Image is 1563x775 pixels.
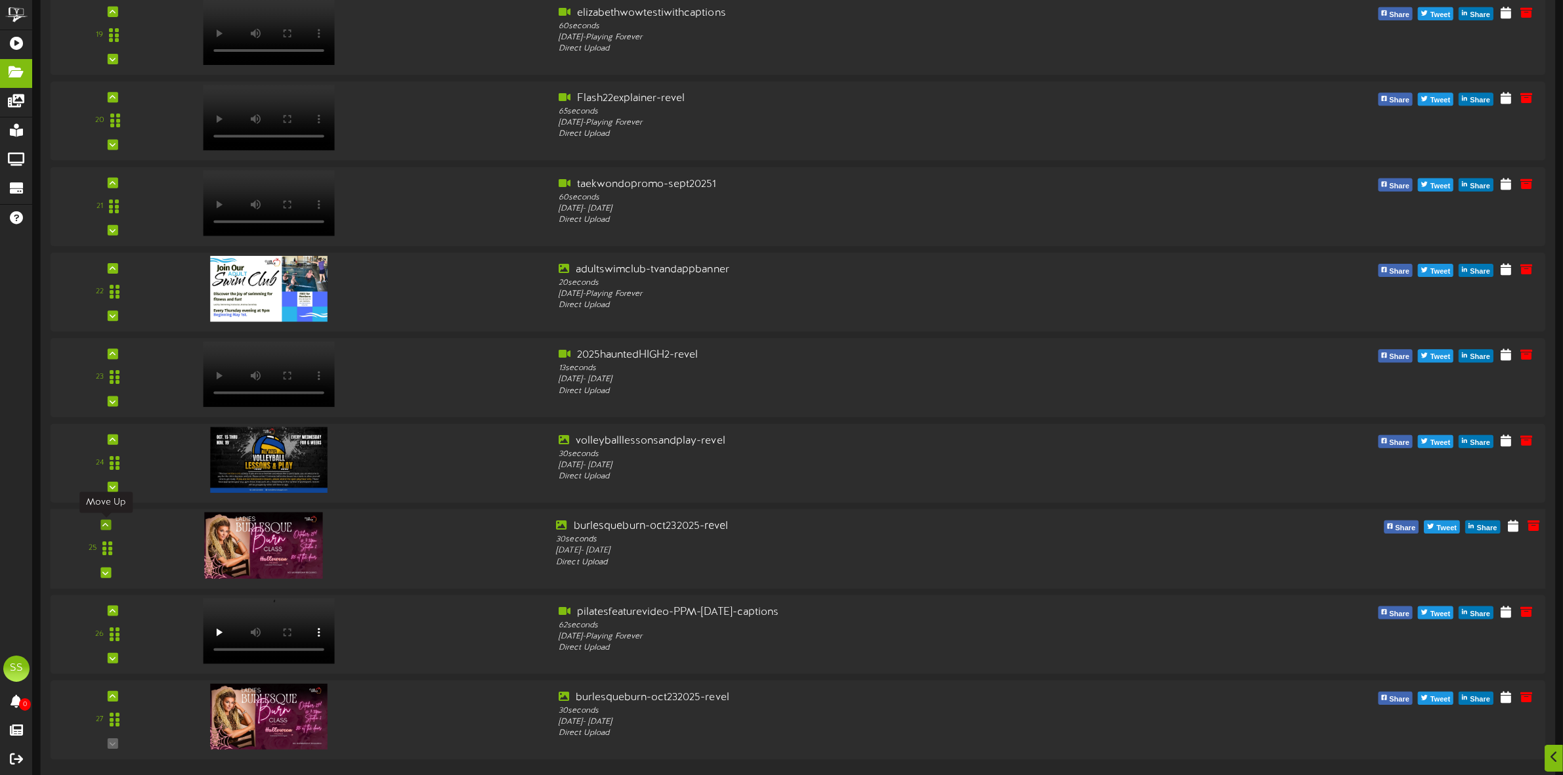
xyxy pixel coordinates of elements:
button: Share [1378,350,1413,363]
button: Tweet [1418,93,1453,106]
button: Share [1459,264,1493,278]
button: Share [1378,692,1413,705]
span: Share [1474,521,1500,535]
div: Direct Upload [559,301,1162,312]
div: 30 seconds [556,534,1165,545]
span: Tweet [1428,692,1453,707]
div: [DATE] - Playing Forever [559,289,1162,300]
div: 26 [95,629,104,640]
div: Direct Upload [559,471,1162,482]
button: Share [1459,606,1493,619]
button: Share [1378,178,1413,192]
button: Tweet [1418,178,1453,192]
img: 21370e83-f697-4fa1-8aff-1a4ad2bcf042.jpg [211,256,328,322]
span: Tweet [1428,179,1453,194]
div: SS [3,656,30,682]
div: [DATE] - [DATE] [559,717,1162,728]
span: Share [1386,436,1412,450]
span: Tweet [1428,607,1453,621]
button: Share [1459,350,1493,363]
div: Direct Upload [559,386,1162,397]
div: [DATE] - [DATE] [559,375,1162,386]
img: faa6f3ca-0530-4a8b-b9e0-cba1e70feb24.jpg [205,513,323,579]
button: Tweet [1418,350,1453,363]
span: Share [1467,179,1493,194]
div: Direct Upload [556,557,1165,568]
div: 24 [96,458,104,469]
span: Share [1467,436,1493,450]
span: Share [1386,350,1412,365]
div: 20 seconds [559,278,1162,289]
div: [DATE] - [DATE] [556,545,1165,556]
button: Tweet [1418,692,1453,705]
button: Share [1459,692,1493,705]
span: Tweet [1434,521,1459,535]
div: [DATE] - Playing Forever [559,631,1162,642]
div: 19 [96,30,103,41]
button: Share [1384,520,1419,534]
button: Share [1459,178,1493,192]
div: 13 seconds [559,364,1162,375]
div: 60 seconds [559,21,1162,32]
span: Share [1467,350,1493,365]
div: [DATE] - Playing Forever [559,118,1162,129]
span: Share [1467,265,1493,280]
div: burlesqueburn-oct232025-revel [556,519,1165,534]
span: Share [1386,265,1412,280]
span: Tweet [1428,265,1453,280]
div: taekwondopromo-sept20251 [559,177,1162,192]
div: [DATE] - [DATE] [559,203,1162,215]
button: Share [1459,7,1493,20]
div: 2025hauntedHIGH2-revel [559,348,1162,364]
div: Direct Upload [559,215,1162,226]
span: Tweet [1428,436,1453,450]
div: 21 [96,201,103,212]
span: Share [1386,179,1412,194]
div: Direct Upload [559,129,1162,140]
span: Share [1386,607,1412,621]
div: 22 [96,287,104,298]
button: Share [1378,93,1413,106]
div: pilatesfeaturevideo-PPM-[DATE]-captions [559,605,1162,620]
span: Share [1467,94,1493,108]
div: [DATE] - [DATE] [559,460,1162,471]
div: Direct Upload [559,43,1162,54]
div: 65 seconds [559,106,1162,117]
div: volleyballlessonsandplay-revel [559,434,1162,449]
span: Share [1467,692,1493,707]
span: Tweet [1428,94,1453,108]
span: Share [1386,94,1412,108]
span: Share [1392,521,1418,535]
button: Tweet [1424,520,1461,534]
div: Direct Upload [559,642,1162,654]
button: Share [1459,435,1493,448]
button: Tweet [1418,7,1453,20]
button: Tweet [1418,606,1453,619]
div: 62 seconds [559,620,1162,631]
button: Share [1459,93,1493,106]
div: Flash22explainer-revel [559,91,1162,106]
img: 75862e93-9c81-471d-ae87-db90231f3f8f.jpg [211,427,328,493]
div: Direct Upload [559,728,1162,739]
div: burlesqueburn-oct232025-revel [559,690,1162,705]
button: Share [1378,606,1413,619]
span: Tweet [1428,350,1453,365]
span: Share [1467,607,1493,621]
div: 27 [96,715,104,726]
button: Tweet [1418,264,1453,278]
button: Share [1378,435,1413,448]
div: 30 seconds [559,705,1162,717]
div: adultswimclub-tvandappbanner [559,262,1162,278]
span: Tweet [1428,8,1453,22]
div: [DATE] - Playing Forever [559,32,1162,43]
span: Share [1386,8,1412,22]
button: Share [1378,7,1413,20]
div: 25 [89,543,96,555]
span: Share [1386,692,1412,707]
img: 7ae449e0-15b4-44e7-8116-dd5649ba4689.jpg [211,684,328,749]
div: 60 seconds [559,192,1162,203]
div: elizabethwowtestiwithcaptions [559,6,1162,21]
div: 30 seconds [559,449,1162,460]
span: Share [1467,8,1493,22]
button: Tweet [1418,435,1453,448]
